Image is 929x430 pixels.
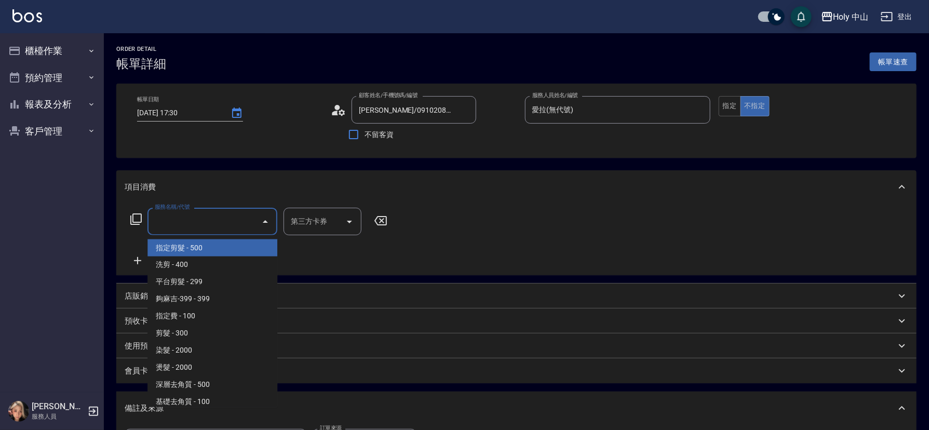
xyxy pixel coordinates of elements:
p: 會員卡銷售 [125,366,164,377]
span: 燙髮 - 2000 [147,359,277,377]
span: 平台剪髮 - 299 [147,274,277,291]
h5: [PERSON_NAME] [32,401,85,412]
button: 帳單速查 [870,52,917,72]
div: 項目消費 [116,204,917,275]
span: 基礎去角質 - 100 [147,394,277,411]
button: 預約管理 [4,64,100,91]
span: 剪髮 - 300 [147,325,277,342]
div: 備註及來源 [116,392,917,425]
button: save [791,6,812,27]
p: 預收卡販賣 [125,316,164,327]
span: 深層去角質 - 500 [147,377,277,394]
label: 顧客姓名/手機號碼/編號 [359,91,418,99]
span: 染髮 - 2000 [147,342,277,359]
button: Choose date, selected date is 2025-08-24 [224,101,249,126]
span: 不留客資 [365,129,394,140]
h2: Order detail [116,46,166,52]
input: YYYY/MM/DD hh:mm [137,104,220,122]
button: 櫃檯作業 [4,37,100,64]
p: 店販銷售 [125,291,156,302]
button: 不指定 [740,96,770,116]
div: 會員卡銷售 [116,358,917,383]
label: 帳單日期 [137,96,159,103]
span: 洗剪 - 400 [147,257,277,274]
label: 服務名稱/代號 [155,203,190,211]
label: 服務人員姓名/編號 [532,91,578,99]
div: Holy 中山 [833,10,869,23]
span: 夠麻吉-399 - 399 [147,291,277,308]
div: 項目消費 [116,170,917,204]
img: Person [8,401,29,422]
div: 預收卡販賣 [116,308,917,333]
button: 報表及分析 [4,91,100,118]
button: Close [257,213,274,230]
span: 指定剪髮 - 500 [147,239,277,257]
button: 指定 [719,96,741,116]
h3: 帳單詳細 [116,57,166,71]
p: 項目消費 [125,182,156,193]
p: 服務人員 [32,412,85,421]
button: Holy 中山 [817,6,873,28]
button: Open [341,213,358,230]
button: 客戶管理 [4,118,100,145]
button: 登出 [877,7,917,26]
div: 使用預收卡編輯訂單不得編輯預收卡使用 [116,333,917,358]
p: 使用預收卡 [125,341,164,352]
span: 指定費 - 100 [147,308,277,325]
p: 備註及來源 [125,403,164,414]
div: 店販銷售 [116,284,917,308]
img: Logo [12,9,42,22]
